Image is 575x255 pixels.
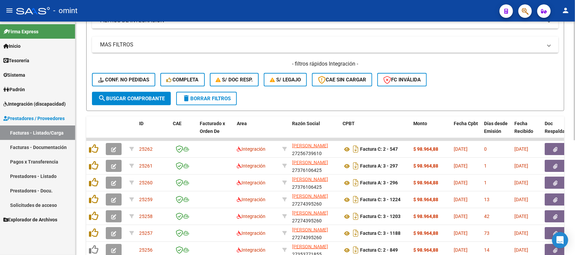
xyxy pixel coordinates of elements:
span: 73 [484,230,489,236]
span: 42 [484,214,489,219]
span: [DATE] [514,230,528,236]
div: 27376106425 [292,159,337,173]
span: CPBT [343,121,355,126]
span: Integración [237,197,265,202]
span: [DATE] [514,180,528,185]
span: Area [237,121,247,126]
datatable-header-cell: Fecha Cpbt [451,116,481,146]
span: S/ legajo [270,77,301,83]
span: [DATE] [514,163,528,169]
strong: $ 98.964,88 [413,146,438,152]
span: [PERSON_NAME] [292,177,328,182]
span: FC Inválida [383,77,421,83]
span: 1 [484,180,487,185]
span: [PERSON_NAME] [292,244,328,249]
span: [PERSON_NAME] [292,227,328,232]
mat-icon: search [98,94,106,102]
span: Integración [237,180,265,185]
i: Descargar documento [351,177,360,188]
i: Descargar documento [351,228,360,239]
datatable-header-cell: Fecha Recibido [512,116,542,146]
span: [DATE] [454,163,468,169]
span: Borrar Filtros [182,96,231,102]
div: Open Intercom Messenger [552,232,568,248]
span: Tesorería [3,57,29,64]
strong: Factura C: 3 - 1188 [360,231,401,236]
span: - omint [53,3,77,18]
strong: Factura C: 2 - 547 [360,147,398,152]
span: [PERSON_NAME] [292,210,328,216]
span: S/ Doc Resp. [216,77,253,83]
span: Explorador de Archivos [3,216,57,223]
span: 13 [484,197,489,202]
span: [DATE] [454,180,468,185]
datatable-header-cell: Días desde Emisión [481,116,512,146]
button: S/ legajo [264,73,307,86]
strong: Factura A: 3 - 296 [360,180,398,186]
span: Padrón [3,86,25,93]
button: Buscar Comprobante [92,92,171,105]
span: 14 [484,247,489,253]
strong: Factura A: 3 - 297 [360,163,398,169]
button: FC Inválida [377,73,427,86]
span: 25261 [139,163,153,169]
span: Completa [166,77,199,83]
span: 25259 [139,197,153,202]
span: 0 [484,146,487,152]
span: 25262 [139,146,153,152]
span: [PERSON_NAME] [292,143,328,148]
strong: Factura C: 3 - 1224 [360,197,401,203]
h4: - filtros rápidos Integración - [92,60,558,68]
span: [DATE] [454,247,468,253]
datatable-header-cell: Razón Social [289,116,340,146]
mat-panel-title: MAS FILTROS [100,41,542,48]
strong: $ 98.964,88 [413,163,438,169]
span: [DATE] [454,146,468,152]
datatable-header-cell: CAE [170,116,197,146]
span: Fecha Recibido [514,121,533,134]
span: 25256 [139,247,153,253]
i: Descargar documento [351,144,360,154]
datatable-header-cell: Area [234,116,280,146]
span: Conf. no pedidas [98,77,149,83]
span: Integración [237,163,265,169]
span: Razón Social [292,121,320,126]
strong: $ 98.964,88 [413,180,438,185]
span: Doc Respaldatoria [545,121,575,134]
i: Descargar documento [351,211,360,222]
div: 27274395260 [292,226,337,240]
span: [DATE] [514,197,528,202]
datatable-header-cell: Monto [411,116,451,146]
span: Integración [237,146,265,152]
span: [DATE] [454,197,468,202]
datatable-header-cell: CPBT [340,116,411,146]
span: [DATE] [514,247,528,253]
span: Días desde Emisión [484,121,508,134]
mat-icon: delete [182,94,190,102]
div: 27376106425 [292,176,337,190]
datatable-header-cell: Facturado x Orden De [197,116,234,146]
strong: $ 98.964,88 [413,214,438,219]
mat-icon: person [562,6,570,14]
span: [DATE] [514,214,528,219]
strong: $ 98.964,88 [413,230,438,236]
span: Facturado x Orden De [200,121,225,134]
span: [DATE] [514,146,528,152]
span: Sistema [3,71,25,79]
span: 25258 [139,214,153,219]
datatable-header-cell: ID [136,116,170,146]
mat-expansion-panel-header: MAS FILTROS [92,37,558,53]
span: Integración [237,214,265,219]
span: Prestadores / Proveedores [3,115,65,122]
mat-icon: menu [5,6,13,14]
div: 27274395260 [292,209,337,223]
span: [DATE] [454,214,468,219]
button: Conf. no pedidas [92,73,155,86]
span: 25257 [139,230,153,236]
i: Descargar documento [351,160,360,171]
span: [DATE] [454,230,468,236]
span: 1 [484,163,487,169]
span: Fecha Cpbt [454,121,478,126]
div: 27256739610 [292,142,337,156]
i: Descargar documento [351,194,360,205]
